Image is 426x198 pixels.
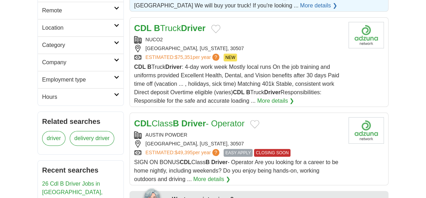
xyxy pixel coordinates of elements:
span: EASY APPLY [224,149,253,157]
a: More details ❯ [300,1,337,10]
strong: B [154,23,160,33]
div: NUCO2 [134,36,343,43]
strong: CDL [180,159,191,165]
span: Truck : 4-day work week Mostly local runs On the job training and uniforms provided Excellent Hea... [134,64,339,104]
span: SIGN ON BONUS Class - Operator Are you looking for a career to be home nightly, including weekend... [134,159,338,182]
strong: Driver [181,119,206,128]
button: Add to favorite jobs [250,120,259,128]
img: Company logo [349,117,384,144]
h2: Employment type [42,76,114,84]
a: CDLClassB Driver- Operator [134,119,244,128]
h2: Location [42,24,114,32]
strong: Driver [181,23,205,33]
strong: B [246,89,251,95]
span: CLOSING SOON [254,149,290,157]
a: delivery driver [70,131,114,146]
h2: Remote [42,6,114,15]
h2: Company [42,58,114,67]
a: Employment type [38,71,123,88]
a: driver [42,131,65,146]
strong: CDL [134,23,151,33]
span: NEW [224,54,237,61]
div: [GEOGRAPHIC_DATA], [US_STATE], 30507 [134,45,343,52]
strong: B [206,159,210,165]
a: More details ❯ [193,175,230,184]
a: Hours [38,88,123,106]
button: Add to favorite jobs [211,25,220,33]
span: ? [212,54,219,61]
strong: Driver [211,159,228,165]
span: ? [212,149,219,156]
h2: Category [42,41,114,49]
a: ESTIMATED:$75,351per year? [145,54,221,61]
div: [GEOGRAPHIC_DATA], [US_STATE], 30507 [134,140,343,148]
strong: Driver [165,64,182,70]
a: More details ❯ [257,97,294,105]
strong: Driver [264,89,281,95]
strong: B [173,119,179,128]
span: $75,351 [175,54,193,60]
div: AUSTIN POWDER [134,131,343,139]
strong: B [147,64,151,70]
a: Location [38,19,123,36]
strong: CDL [134,64,146,70]
span: $49,395 [175,150,193,155]
a: Category [38,36,123,54]
img: Company logo [349,22,384,48]
a: Company [38,54,123,71]
a: Remote [38,2,123,19]
h2: Related searches [42,116,119,127]
a: ESTIMATED:$49,395per year? [145,149,221,157]
strong: CDL [233,89,244,95]
strong: CDL [134,119,151,128]
h2: Recent searches [42,165,119,175]
a: CDL BTruckDriver [134,23,206,33]
h2: Hours [42,93,114,101]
